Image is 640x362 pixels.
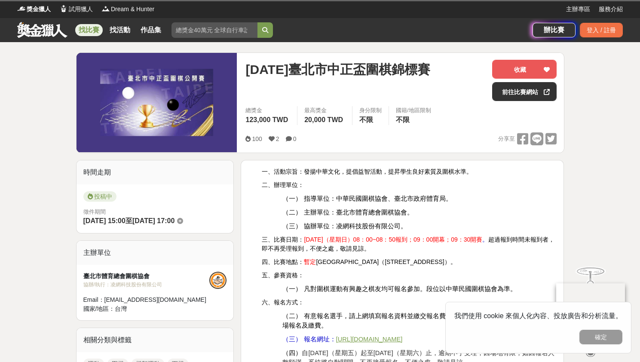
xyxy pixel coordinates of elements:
[69,5,93,14] span: 試用獵人
[282,350,302,356] span: （四）
[75,24,103,36] a: 找比賽
[282,223,407,230] span: （三） 協辦單位：凌網科技股份有限公司。
[599,5,623,14] a: 服務介紹
[83,272,210,281] div: 臺北市體育總會圍棋協會
[359,106,382,115] div: 身分限制
[282,313,555,329] span: （二） 有意報名選手，請上網填寫報名資料並繳交報名費用，始完成報名手續。本賽事不接受現場報名及繳費。
[304,106,345,115] span: 最高獎金
[262,272,304,279] span: 五、參賽資格：
[137,24,165,36] a: 作品集
[282,285,516,292] span: （一） 凡對圍棋運動有興趣之棋友均可報名參加。段位以中華民國圍棋協會為準。
[83,295,210,304] div: Email： [EMAIL_ADDRESS][DOMAIN_NAME]
[101,5,154,14] a: LogoDream & Hunter
[579,330,622,344] button: 確定
[262,299,304,306] span: 六、報名方式：
[83,217,126,224] span: [DATE] 15:00
[580,23,623,37] div: 登入 / 註冊
[282,336,336,343] span: （三） 報名網址：
[27,5,51,14] span: 獎金獵人
[304,258,316,265] span: 暫定
[59,4,68,13] img: Logo
[262,236,304,243] span: 三、比賽日期：
[77,160,234,184] div: 時間走期
[276,135,279,142] span: 2
[171,22,257,38] input: 總獎金40萬元 全球自行車設計比賽
[262,258,304,265] span: 四、比賽地點：
[77,241,234,265] div: 主辦單位
[396,106,431,115] div: 國籍/地區限制
[101,4,110,13] img: Logo
[245,60,430,79] span: [DATE]臺北市中正盃圍棋錦標賽
[262,236,554,252] span: 超過報到時間未報到者，即不再受理報到，不便之處，敬請見諒。
[245,106,290,115] span: 總獎金
[492,60,557,79] button: 收藏
[282,195,452,202] span: （一） 指導單位：中華民國圍棋協會、臺北市政府體育局。
[17,5,51,14] a: Logo獎金獵人
[304,116,343,123] span: 20,000 TWD
[252,135,262,142] span: 100
[115,305,127,312] span: 台灣
[396,116,410,123] span: 不限
[304,236,482,243] span: [DATE]（星期日）08：00~08：50報到；09：00開幕；09：30開賽
[77,53,237,152] img: Cover Image
[492,82,557,101] a: 前往比賽網站
[77,328,234,352] div: 相關分類與標籤
[482,236,488,243] span: 。
[282,209,413,216] span: （二） 主辦單位：臺北市體育總會圍棋協會。
[59,5,93,14] a: Logo試用獵人
[262,181,304,188] span: 二、辦理單位：
[498,132,515,145] span: 分享至
[245,116,288,123] span: 123,000 TWD
[262,168,472,175] span: 一、活動宗旨：發揚中華文化，提倡益智活動，提昇學生良好素質及圍棋水準。
[316,258,456,265] span: [GEOGRAPHIC_DATA]（[STREET_ADDRESS]）。
[83,305,115,312] span: 國家/地區：
[106,24,134,36] a: 找活動
[336,336,403,343] a: [URL][DOMAIN_NAME]
[111,5,154,14] span: Dream & Hunter
[566,5,590,14] a: 主辦專區
[83,191,116,202] span: 投稿中
[293,135,297,142] span: 0
[533,23,576,37] a: 辦比賽
[17,4,26,13] img: Logo
[83,209,106,215] span: 徵件期間
[83,281,210,288] div: 協辦/執行： 凌網科技股份有限公司
[132,217,175,224] span: [DATE] 17:00
[126,217,132,224] span: 至
[454,312,622,319] span: 我們使用 cookie 來個人化內容、投放廣告和分析流量。
[359,116,373,123] span: 不限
